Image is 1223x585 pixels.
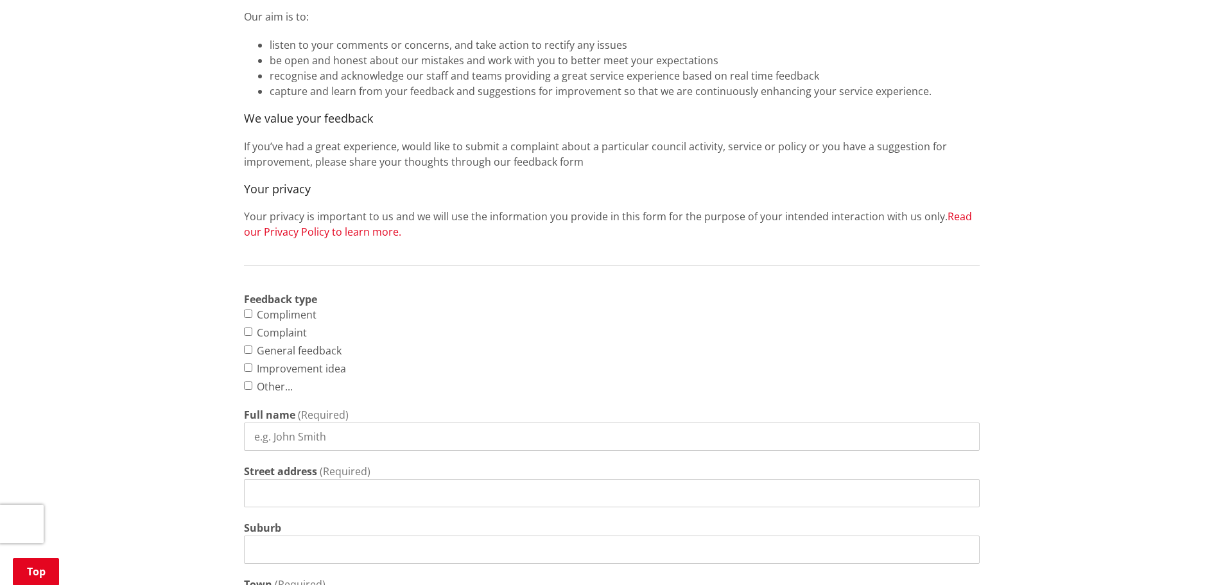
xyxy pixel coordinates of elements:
label: Improvement idea [257,361,346,376]
li: capture and learn from your feedback and suggestions for improvement so that we are continuously ... [270,83,980,99]
a: Read our Privacy Policy to learn more. [244,209,972,239]
p: If you’ve had a great experience, would like to submit a complaint about a particular council act... [244,139,980,170]
p: Your privacy is important to us and we will use the information you provide in this form for the ... [244,209,980,240]
h4: We value your feedback [244,112,980,126]
li: recognise and acknowledge our staff and teams providing a great service experience based on real ... [270,68,980,83]
label: Full name [244,407,295,423]
strong: Feedback type [244,292,317,307]
label: Other... [257,379,293,394]
span: (Required) [320,464,370,478]
li: listen to your comments or concerns, and take action to rectify any issues [270,37,980,53]
a: Top [13,558,59,585]
label: General feedback [257,343,342,358]
h4: Your privacy [244,182,980,196]
label: Compliment [257,307,317,322]
span: (Required) [298,408,349,422]
iframe: Messenger Launcher [1164,531,1210,577]
li: be open and honest about our mistakes and work with you to better meet your expectations [270,53,980,68]
label: Suburb [244,520,281,536]
input: e.g. John Smith [244,423,980,451]
label: Complaint [257,325,307,340]
label: Street address [244,464,317,479]
p: Our aim is to: [244,9,980,24]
